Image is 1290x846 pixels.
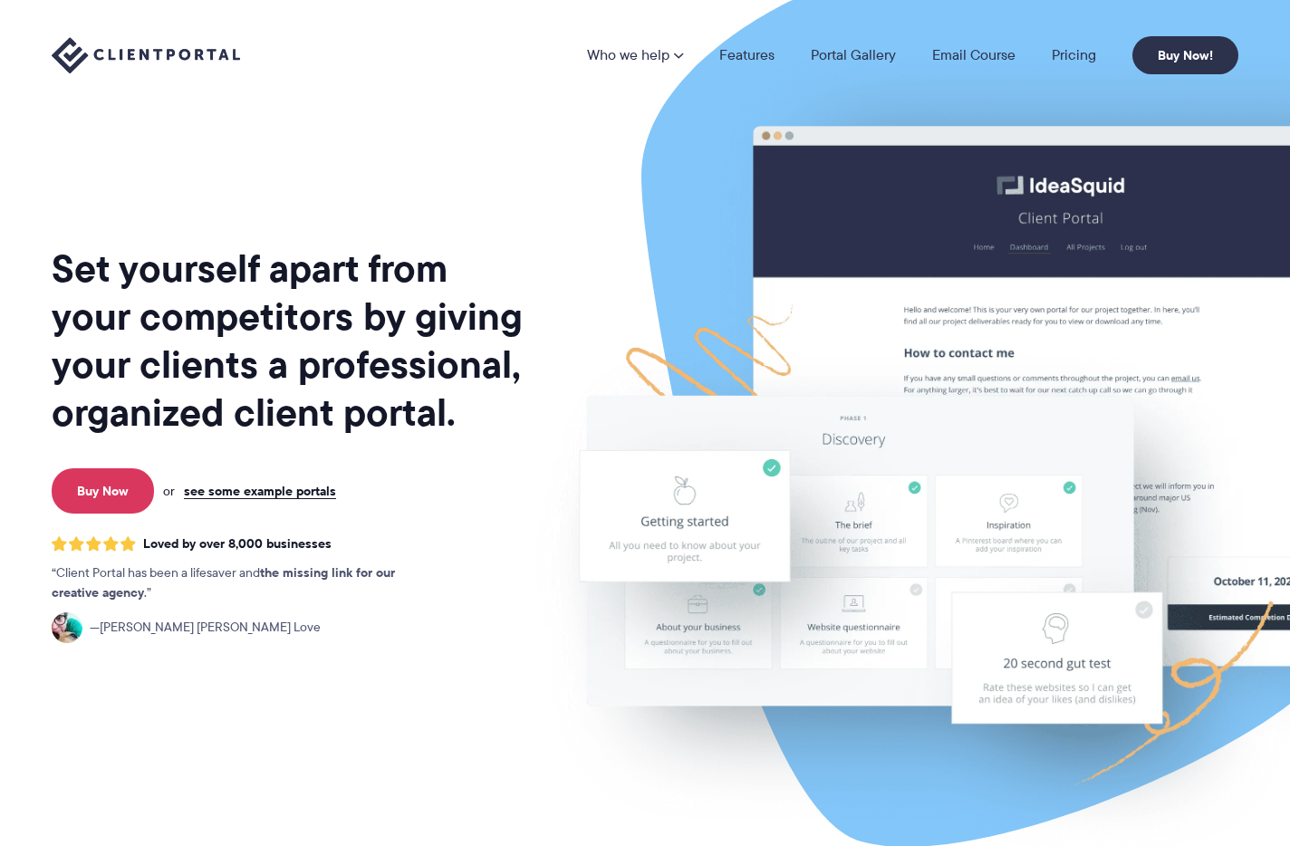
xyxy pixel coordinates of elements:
a: Who we help [587,48,683,62]
span: [PERSON_NAME] [PERSON_NAME] Love [90,618,321,638]
strong: the missing link for our creative agency [52,562,395,602]
h1: Set yourself apart from your competitors by giving your clients a professional, organized client ... [52,245,526,437]
span: or [163,483,175,499]
a: Pricing [1052,48,1096,62]
a: Email Course [932,48,1016,62]
a: Buy Now [52,468,154,514]
span: Loved by over 8,000 businesses [143,536,332,552]
a: Buy Now! [1132,36,1238,74]
a: see some example portals [184,483,336,499]
a: Features [719,48,775,62]
p: Client Portal has been a lifesaver and . [52,563,432,603]
a: Portal Gallery [811,48,896,62]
